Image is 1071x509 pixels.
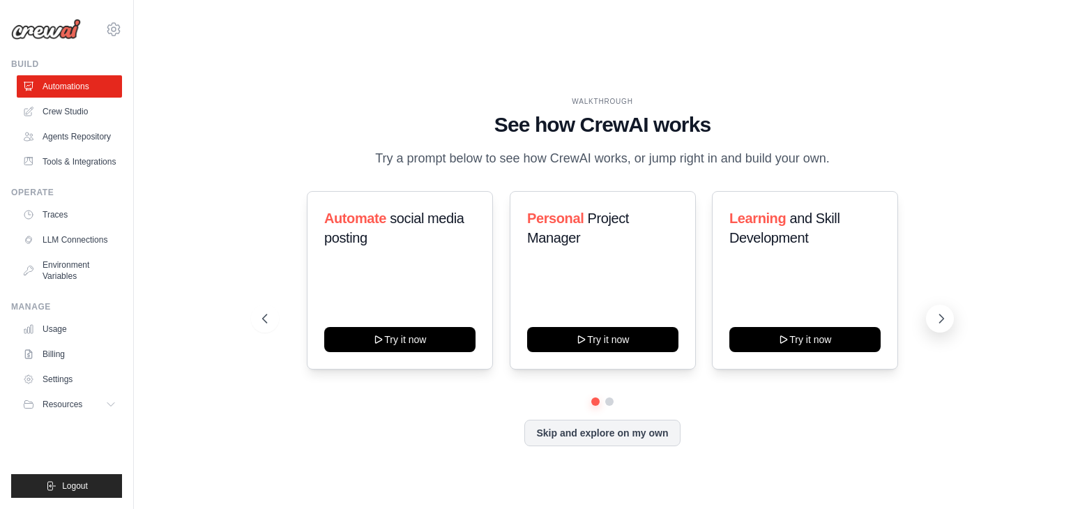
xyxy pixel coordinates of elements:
a: Usage [17,318,122,340]
a: Agents Repository [17,126,122,148]
span: Resources [43,399,82,410]
div: Operate [11,187,122,198]
span: Automate [324,211,386,226]
div: WALKTHROUGH [262,96,943,107]
button: Try it now [324,327,476,352]
button: Try it now [527,327,678,352]
a: Traces [17,204,122,226]
a: Automations [17,75,122,98]
h1: See how CrewAI works [262,112,943,137]
a: Crew Studio [17,100,122,123]
a: Tools & Integrations [17,151,122,173]
button: Skip and explore on my own [524,420,680,446]
span: social media posting [324,211,464,245]
a: Settings [17,368,122,390]
div: Build [11,59,122,70]
button: Logout [11,474,122,498]
p: Try a prompt below to see how CrewAI works, or jump right in and build your own. [368,149,837,169]
div: Manage [11,301,122,312]
span: Personal [527,211,584,226]
span: Logout [62,480,88,492]
span: Learning [729,211,786,226]
a: Billing [17,343,122,365]
span: Project Manager [527,211,629,245]
a: LLM Connections [17,229,122,251]
button: Try it now [729,327,881,352]
button: Resources [17,393,122,416]
iframe: Chat Widget [1001,442,1071,509]
img: Logo [11,19,81,40]
a: Environment Variables [17,254,122,287]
